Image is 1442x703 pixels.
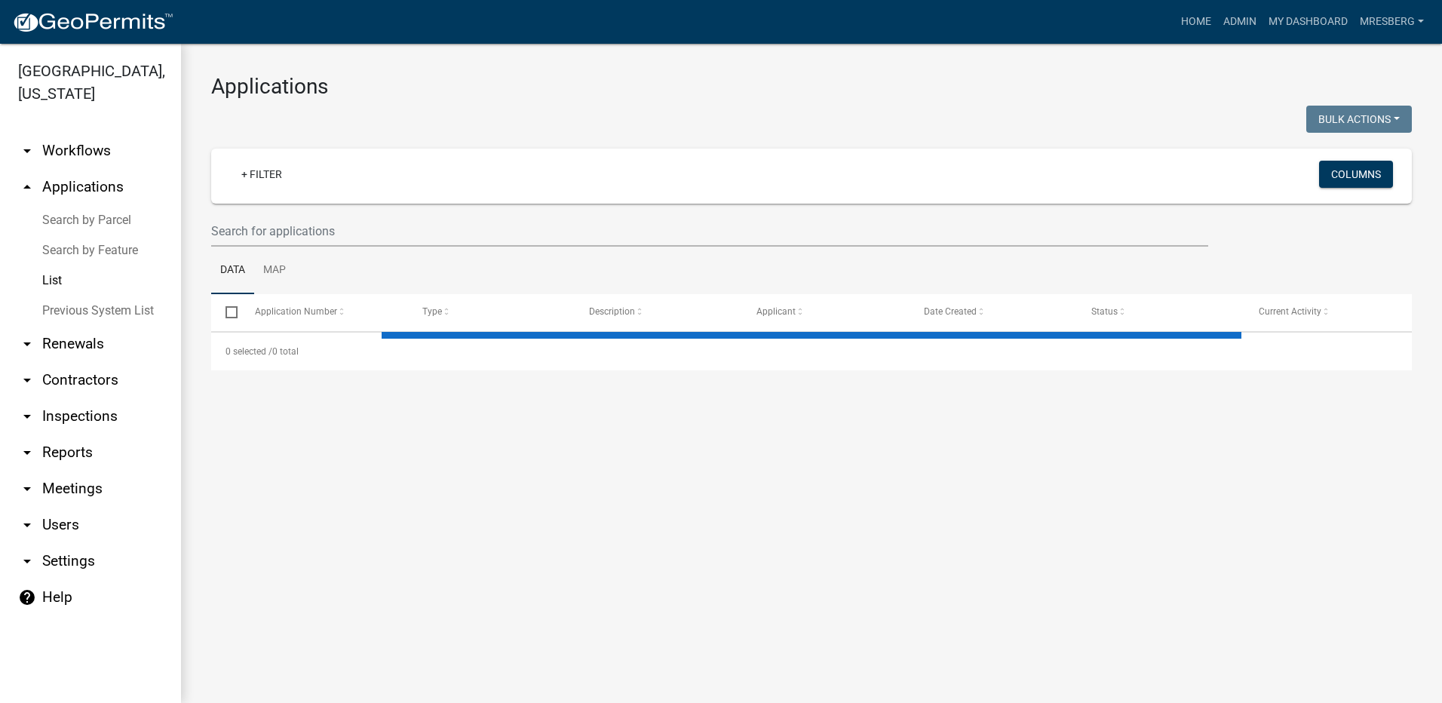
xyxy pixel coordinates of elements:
span: Status [1091,306,1118,317]
button: Bulk Actions [1306,106,1412,133]
i: arrow_drop_down [18,552,36,570]
datatable-header-cell: Select [211,294,240,330]
h3: Applications [211,74,1412,100]
span: Applicant [756,306,796,317]
i: help [18,588,36,606]
input: Search for applications [211,216,1208,247]
i: arrow_drop_down [18,371,36,389]
a: My Dashboard [1263,8,1354,36]
a: Data [211,247,254,295]
i: arrow_drop_down [18,407,36,425]
i: arrow_drop_down [18,335,36,353]
datatable-header-cell: Status [1077,294,1244,330]
div: 0 total [211,333,1412,370]
i: arrow_drop_down [18,444,36,462]
span: Date Created [924,306,977,317]
a: Map [254,247,295,295]
datatable-header-cell: Applicant [742,294,910,330]
datatable-header-cell: Application Number [240,294,407,330]
span: Application Number [255,306,337,317]
a: mresberg [1354,8,1430,36]
i: arrow_drop_down [18,480,36,498]
a: + Filter [229,161,294,188]
a: Home [1175,8,1217,36]
span: Description [589,306,635,317]
datatable-header-cell: Date Created [910,294,1077,330]
span: Type [422,306,442,317]
span: 0 selected / [226,346,272,357]
datatable-header-cell: Type [407,294,575,330]
a: Admin [1217,8,1263,36]
datatable-header-cell: Description [575,294,742,330]
i: arrow_drop_down [18,516,36,534]
datatable-header-cell: Current Activity [1244,294,1412,330]
span: Current Activity [1259,306,1321,317]
button: Columns [1319,161,1393,188]
i: arrow_drop_up [18,178,36,196]
i: arrow_drop_down [18,142,36,160]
